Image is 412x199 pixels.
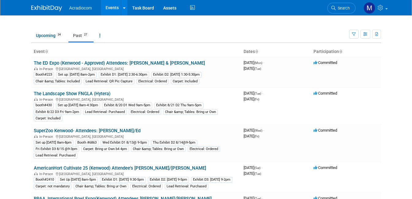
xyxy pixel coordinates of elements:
div: Exhibit 8/20 D1 Wed 9am-5pm [102,103,152,108]
div: Chair &amp; Tables: Included [34,79,82,84]
span: (Tue) [254,67,261,70]
div: [GEOGRAPHIC_DATA], [GEOGRAPHIC_DATA] [34,66,239,71]
span: [DATE] [244,171,261,176]
span: (Wed) [254,129,262,132]
div: Electrical: Ordered [129,109,161,115]
div: Lead Retrieval: Purchased [83,109,127,115]
img: In-Person Event [34,67,38,70]
th: Event [31,47,241,57]
span: [DATE] [244,91,263,96]
span: Committed [314,60,337,65]
img: ExhibitDay [31,5,62,11]
span: (Tue) [254,92,261,95]
div: Booth#223 [34,72,54,77]
span: - [261,165,262,170]
div: Carpet: not mandatory [34,184,71,189]
span: 27 [82,32,89,37]
a: Search [327,3,356,13]
div: Exhibit 8/21 D2 Thu 9am-5pm [154,103,203,108]
div: [GEOGRAPHIC_DATA], [GEOGRAPHIC_DATA] [34,97,239,102]
a: The ED Expo (Kenwood - Approved) Attendees: [PERSON_NAME] & [PERSON_NAME] [34,60,205,66]
span: Committed [314,165,337,170]
span: In-Person [39,67,55,71]
span: In-Person [39,98,55,102]
div: Wed Exhibit D1 8/13@ 9-5pm [101,140,149,145]
span: [DATE] [244,97,259,101]
div: Exhibit D1: [DATE] 2:30-6:30pm [99,72,149,77]
span: (Mon) [254,61,262,65]
span: [DATE] [244,134,259,138]
span: 34 [56,32,63,37]
a: Sort by Start Date [255,49,258,54]
div: Carpet: Included [171,79,199,84]
div: Chair &amp; Tables: Bring ur Own [74,184,128,189]
div: Booth #6863 [75,140,98,145]
th: Dates [241,47,311,57]
div: Carpet: Included [34,116,62,121]
div: Exhibit D1: [DATE] 9:30-5pm [100,177,146,182]
span: Committed [314,128,337,133]
span: Acradiocom [69,6,92,10]
div: Set up [DATE] 8am-8pm [34,140,73,145]
div: Set up [DATE] 8am-4:30pm [56,103,100,108]
div: Electrical: Ordered [137,79,169,84]
span: - [263,128,264,133]
div: Lead Retrieval: Purchased [34,153,77,158]
div: Chair &amp; Tables: Bring ur Own [163,109,218,115]
span: [DATE] [244,60,264,65]
div: Exhibit D2: [DATE] 1:30-5:30pm [151,72,202,77]
div: Booth#2410 [34,177,56,182]
div: Set up: [DATE] 8am-2pm [56,72,97,77]
span: (Sat) [254,166,260,170]
div: Exhibit 8/22 D3 Fri 9am-2pm [34,109,81,115]
span: Committed [314,91,337,96]
div: [GEOGRAPHIC_DATA], [GEOGRAPHIC_DATA] [34,134,239,139]
div: Lead Retrieval: Purchased [165,184,208,189]
span: (Tue) [254,172,261,175]
div: Lead Retrieval: QR Pic Capture [84,79,134,84]
div: Thu Exhibit D2 8/14@9-5pm [151,140,197,145]
span: In-Person [39,135,55,139]
img: In-Person Event [34,172,38,175]
span: [DATE] [244,165,262,170]
div: Electrical: Ordered [188,146,220,152]
th: Participation [311,47,381,57]
span: Search [336,6,350,10]
img: In-Person Event [34,135,38,138]
a: Sort by Participation Type [339,49,342,54]
a: Upcoming34 [31,30,67,41]
a: The Landscape Show FNGLA (Hytera) [34,91,110,96]
span: (Fri) [254,135,259,138]
span: In-Person [39,172,55,176]
a: Past27 [68,30,94,41]
div: booth#430 [34,103,54,108]
span: - [263,60,264,65]
a: AmericanHort Cultivate 25 (Kenwood) Attendee's [PERSON_NAME]/[PERSON_NAME] [34,165,206,171]
img: Mike Pascuzzi [364,2,375,14]
span: - [262,91,263,96]
div: Electrical: Ordered [130,184,163,189]
span: [DATE] [244,66,261,71]
img: In-Person Event [34,98,38,101]
div: Carpet: Bring ur Own b4 4pm [81,146,129,152]
div: [GEOGRAPHIC_DATA], [GEOGRAPHIC_DATA] [34,171,239,176]
a: Sort by Event Name [45,49,48,54]
span: (Fri) [254,98,259,101]
div: Exhibit D2: [DATE] 9-5pm [148,177,189,182]
span: [DATE] [244,128,264,133]
a: SuperZoo Kenwood- Attendees: [PERSON_NAME]/Ed [34,128,141,133]
div: Set Up [DATE] 8am-5pm [58,177,98,182]
div: Fri Exhibit D3 8/15 @9-3pm [34,146,79,152]
div: Chair &amp; Tables: Bring ur Own [131,146,186,152]
div: Exhibit D3: [DATE] 9-2pm [191,177,232,182]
